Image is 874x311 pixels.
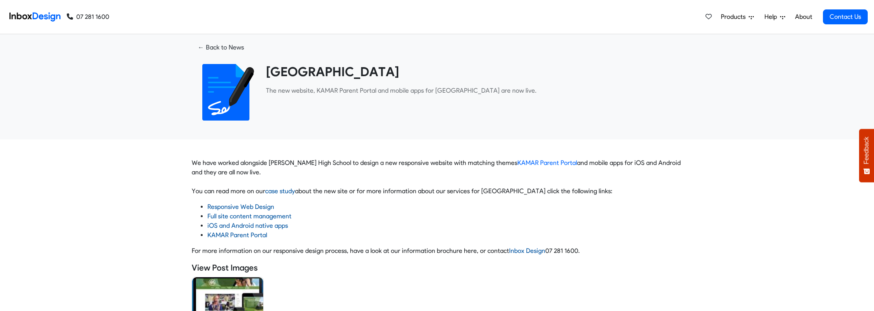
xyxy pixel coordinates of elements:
a: About [793,9,814,25]
h5: View Post Images [192,262,683,274]
a: case study [265,187,295,195]
span: Products [721,12,749,22]
a: Products [718,9,757,25]
img: 2022_01_18_icon_signature.svg [198,64,254,121]
a: Contact Us [823,9,868,24]
p: ​The new website, KAMAR Parent Portal and mobile apps for [GEOGRAPHIC_DATA] are now live. [266,86,677,95]
span: Help [764,12,780,22]
a: ← Back to News [192,40,250,55]
a: Responsive Web Design [207,203,274,210]
p: For more information on our responsive design process, have a look at our information brochure he... [192,246,683,256]
heading: [GEOGRAPHIC_DATA] [266,64,677,80]
span: KAMAR Parent Portal [207,231,267,239]
p: We have worked alongside [PERSON_NAME] High School to design a new responsive website with matchi... [192,158,683,196]
a: Full site content management [207,212,291,220]
button: Feedback - Show survey [859,129,874,182]
a: 07 281 1600 [67,12,109,22]
a: KAMAR Parent Portal [517,159,577,166]
a: iOS and Android native apps [207,222,288,229]
a: Help [761,9,788,25]
span: Inbox Design [509,247,545,254]
span: Feedback [863,137,870,164]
